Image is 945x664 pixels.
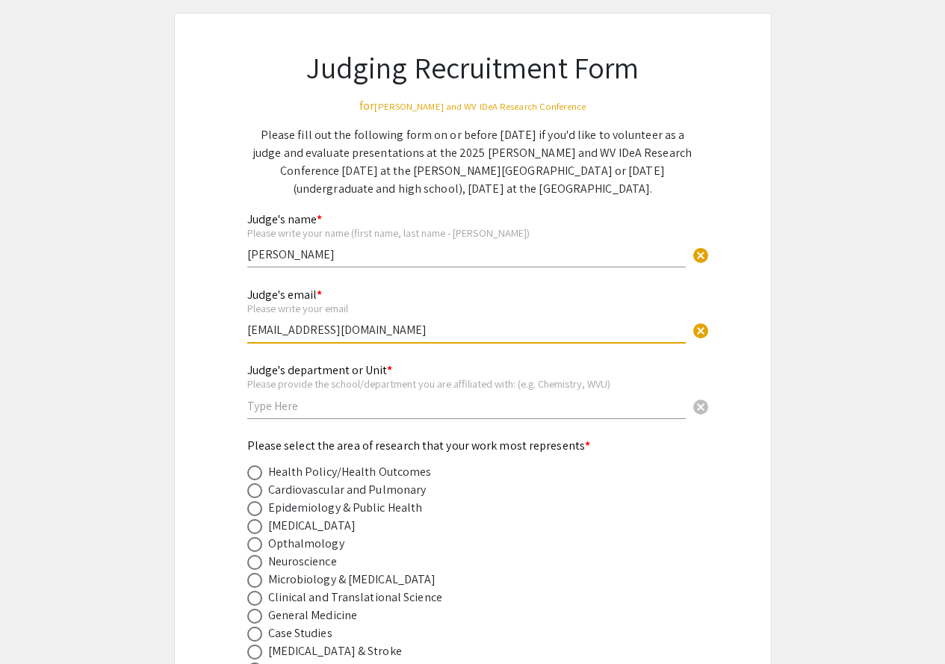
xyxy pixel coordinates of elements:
div: General Medicine [268,606,358,624]
div: Health Policy/Health Outcomes [268,463,432,481]
div: Clinical and Translational Science [268,589,442,606]
div: [MEDICAL_DATA] & Stroke [268,642,402,660]
button: Clear [686,315,716,345]
mat-label: Judge's email [247,287,322,302]
mat-label: Judge's department or Unit [247,362,392,378]
div: Please write your email [247,302,686,315]
div: Epidemiology & Public Health [268,499,423,517]
iframe: Chat [11,597,63,653]
mat-label: Please select the area of research that your work most represents [247,438,591,453]
button: Clear [686,391,716,421]
input: Type Here [247,322,686,338]
p: Please fill out the following form on or before [DATE] if you'd like to volunteer as a judge and ... [247,126,698,198]
div: Cardiovascular and Pulmonary [268,481,427,499]
div: for [247,97,698,115]
div: Microbiology & [MEDICAL_DATA] [268,571,436,589]
div: Please write your name (first name, last name - [PERSON_NAME]) [247,226,686,240]
span: cancel [692,246,710,264]
div: Please provide the school/department you are affiliated with: (e.g. Chemistry, WVU) [247,377,686,391]
h1: Judging Recruitment Form [247,49,698,85]
input: Type Here [247,246,686,262]
span: cancel [692,398,710,416]
mat-label: Judge's name [247,211,322,227]
span: cancel [692,322,710,340]
input: Type Here [247,398,686,414]
div: [MEDICAL_DATA] [268,517,356,535]
small: [PERSON_NAME] and WV IDeA Research Conference [374,100,586,113]
div: Case Studies [268,624,332,642]
div: Neuroscience [268,553,337,571]
button: Clear [686,240,716,270]
div: Opthalmology [268,535,344,553]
